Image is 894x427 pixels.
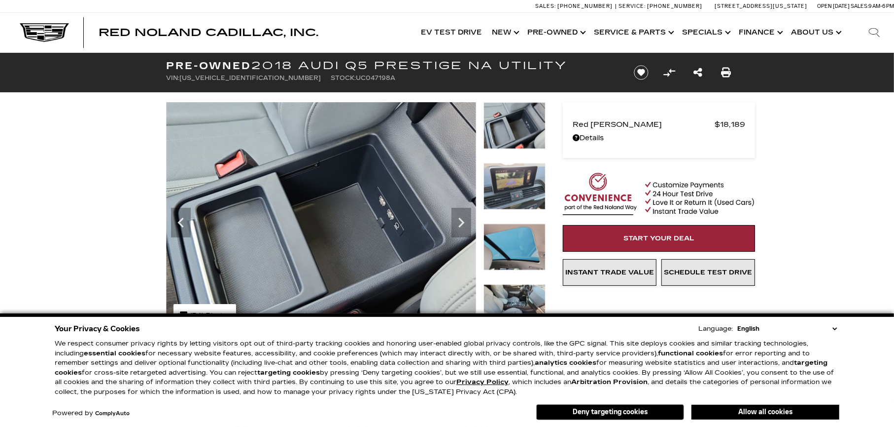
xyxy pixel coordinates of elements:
[20,23,69,42] img: Cadillac Dark Logo with Cadillac White Text
[573,117,745,131] a: Red [PERSON_NAME] $18,189
[734,13,786,52] a: Finance
[257,369,320,377] strong: targeting cookies
[416,13,487,52] a: EV Test Drive
[55,322,140,336] span: Your Privacy & Cookies
[677,13,734,52] a: Specials
[52,410,130,417] div: Powered by
[664,269,753,276] span: Schedule Test Drive
[563,259,656,286] a: Instant Trade Value
[557,3,613,9] span: [PHONE_NUMBER]
[55,339,839,397] p: We respect consumer privacy rights by letting visitors opt out of third-party tracking cookies an...
[535,359,596,367] strong: analytics cookies
[721,66,731,79] a: Print this Pre-Owned 2018 Audi Q5 Prestige NA Utility
[522,13,589,52] a: Pre-Owned
[735,324,839,334] select: Language Select
[451,208,471,237] div: Next
[536,404,684,420] button: Deny targeting cookies
[483,224,546,271] img: Used 2018 Blue Audi Prestige image 21
[55,359,827,377] strong: targeting cookies
[95,411,130,417] a: ComplyAuto
[589,13,677,52] a: Service & Parts
[662,65,677,80] button: Compare Vehicle
[535,3,556,9] span: Sales:
[715,117,745,131] span: $18,189
[173,304,236,328] div: (34) Photos
[84,349,145,357] strong: essential cookies
[691,405,839,420] button: Allow all cookies
[647,3,702,9] span: [PHONE_NUMBER]
[658,349,723,357] strong: functional cookies
[356,75,395,81] span: UC047198A
[535,3,615,9] a: Sales: [PHONE_NUMBER]
[456,378,509,386] u: Privacy Policy
[166,60,617,71] h1: 2018 Audi Q5 Prestige NA Utility
[571,378,648,386] strong: Arbitration Provision
[99,27,318,39] span: Red Noland Cadillac, Inc.
[483,284,546,331] img: Used 2018 Blue Audi Prestige image 22
[623,234,694,242] span: Start Your Deal
[573,117,715,131] span: Red [PERSON_NAME]
[817,3,850,9] span: Open [DATE]
[99,28,318,38] a: Red Noland Cadillac, Inc.
[715,3,807,9] a: [STREET_ADDRESS][US_STATE]
[483,102,546,149] img: Used 2018 Blue Audi Prestige image 19
[179,75,321,81] span: [US_VEHICLE_IDENTIFICATION_NUMBER]
[698,326,733,332] div: Language:
[166,75,179,81] span: VIN:
[565,269,654,276] span: Instant Trade Value
[851,3,868,9] span: Sales:
[563,225,755,252] a: Start Your Deal
[786,13,845,52] a: About Us
[868,3,894,9] span: 9 AM-6 PM
[487,13,522,52] a: New
[166,60,251,72] strong: Pre-Owned
[166,102,476,335] img: Used 2018 Blue Audi Prestige image 19
[693,66,702,79] a: Share this Pre-Owned 2018 Audi Q5 Prestige NA Utility
[630,65,652,80] button: Save vehicle
[171,208,191,237] div: Previous
[855,13,894,52] div: Search
[483,163,546,210] img: Used 2018 Blue Audi Prestige image 20
[619,3,646,9] span: Service:
[331,75,356,81] span: Stock:
[573,131,745,145] a: Details
[661,259,755,286] a: Schedule Test Drive
[615,3,705,9] a: Service: [PHONE_NUMBER]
